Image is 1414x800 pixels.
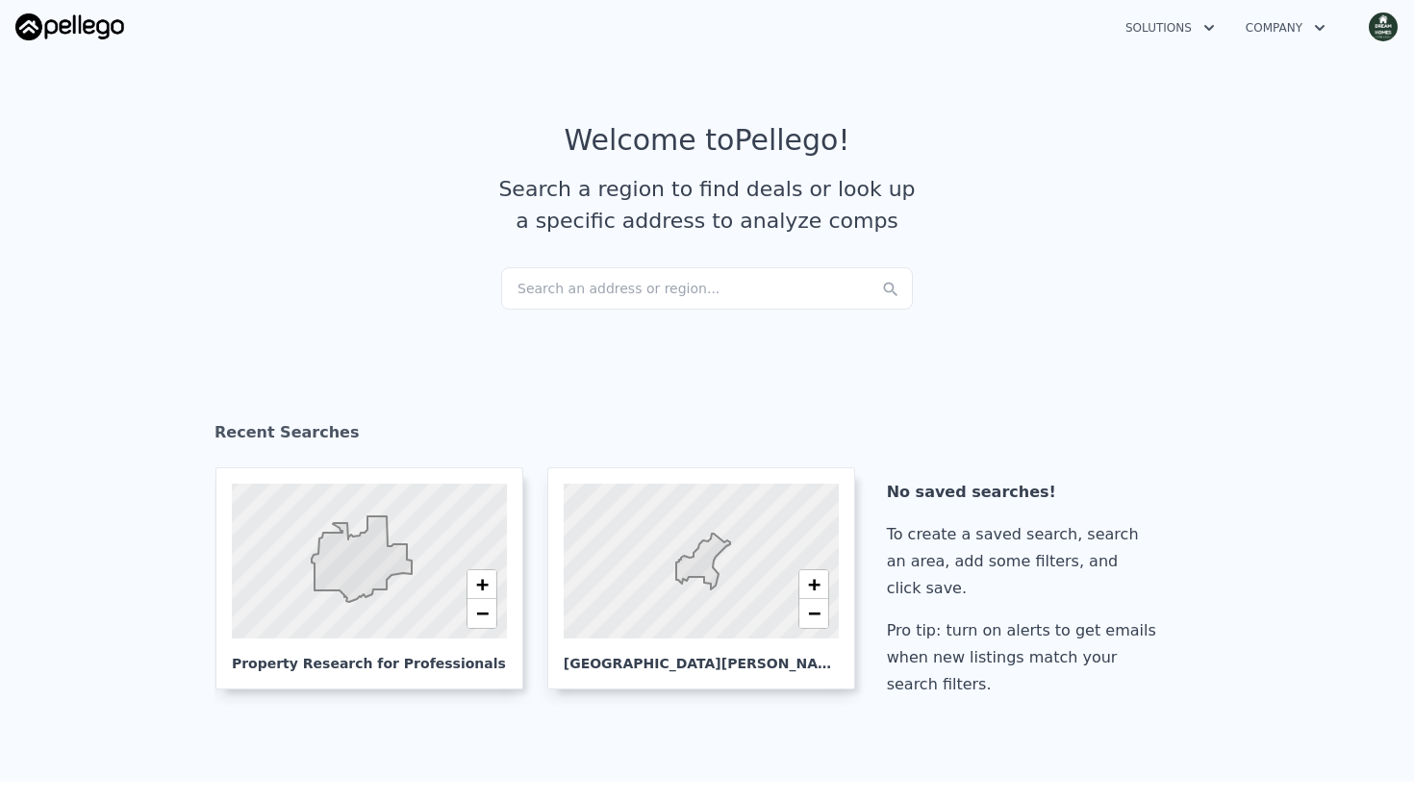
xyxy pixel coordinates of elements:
[476,601,489,625] span: −
[467,570,496,599] a: Zoom in
[1110,11,1230,45] button: Solutions
[232,638,507,673] div: Property Research for Professionals
[1368,12,1399,42] img: avatar
[476,572,489,596] span: +
[887,479,1164,506] div: No saved searches!
[799,599,828,628] a: Zoom out
[565,123,850,158] div: Welcome to Pellego !
[808,572,821,596] span: +
[215,406,1199,467] div: Recent Searches
[564,638,839,673] div: [GEOGRAPHIC_DATA][PERSON_NAME]
[492,173,922,237] div: Search a region to find deals or look up a specific address to analyze comps
[799,570,828,599] a: Zoom in
[887,521,1164,602] div: To create a saved search, search an area, add some filters, and click save.
[887,617,1164,698] div: Pro tip: turn on alerts to get emails when new listings match your search filters.
[1230,11,1341,45] button: Company
[215,467,539,689] a: Property Research for Professionals
[467,599,496,628] a: Zoom out
[15,13,124,40] img: Pellego
[547,467,871,689] a: [GEOGRAPHIC_DATA][PERSON_NAME]
[501,267,913,310] div: Search an address or region...
[808,601,821,625] span: −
